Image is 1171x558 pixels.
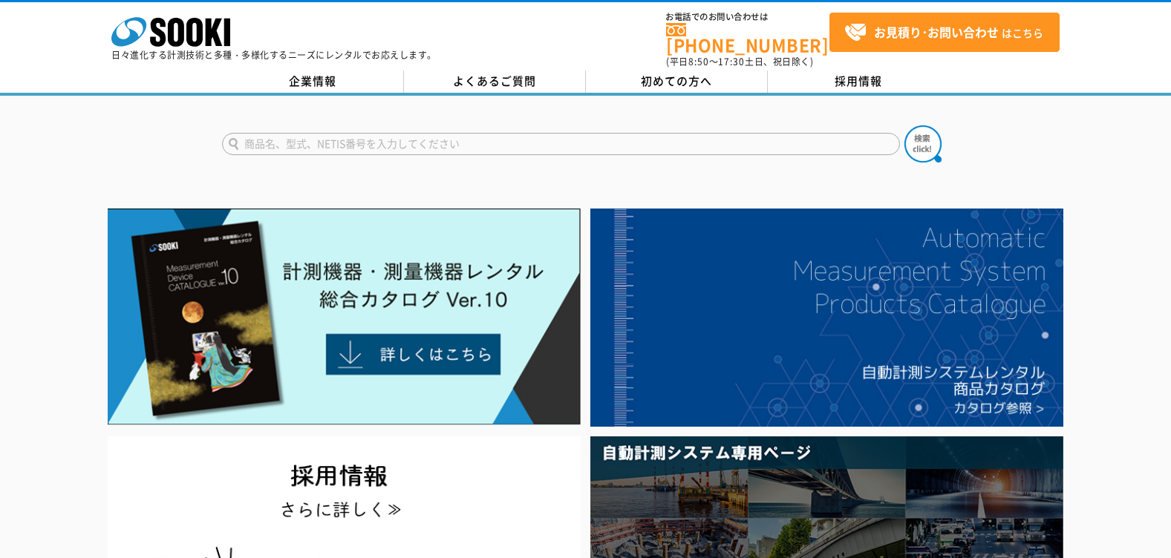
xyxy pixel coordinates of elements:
[844,22,1043,44] span: はこちら
[904,125,942,163] img: btn_search.png
[641,73,712,89] span: 初めての方へ
[590,209,1063,427] img: 自動計測システムカタログ
[666,23,829,53] a: [PHONE_NUMBER]
[111,50,437,59] p: 日々進化する計測技術と多種・多様化するニーズにレンタルでお応えします。
[586,70,768,93] a: 初めての方へ
[768,70,950,93] a: 採用情報
[222,133,900,155] input: 商品名、型式、NETIS番号を入力してください
[829,13,1060,52] a: お見積り･お問い合わせはこちら
[222,70,404,93] a: 企業情報
[718,55,745,68] span: 17:30
[666,13,829,22] span: お電話でのお問い合わせは
[874,23,999,41] strong: お見積り･お問い合わせ
[666,55,813,68] span: (平日 ～ 土日、祝日除く)
[108,209,581,425] img: Catalog Ver10
[404,70,586,93] a: よくあるご質問
[688,55,709,68] span: 8:50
